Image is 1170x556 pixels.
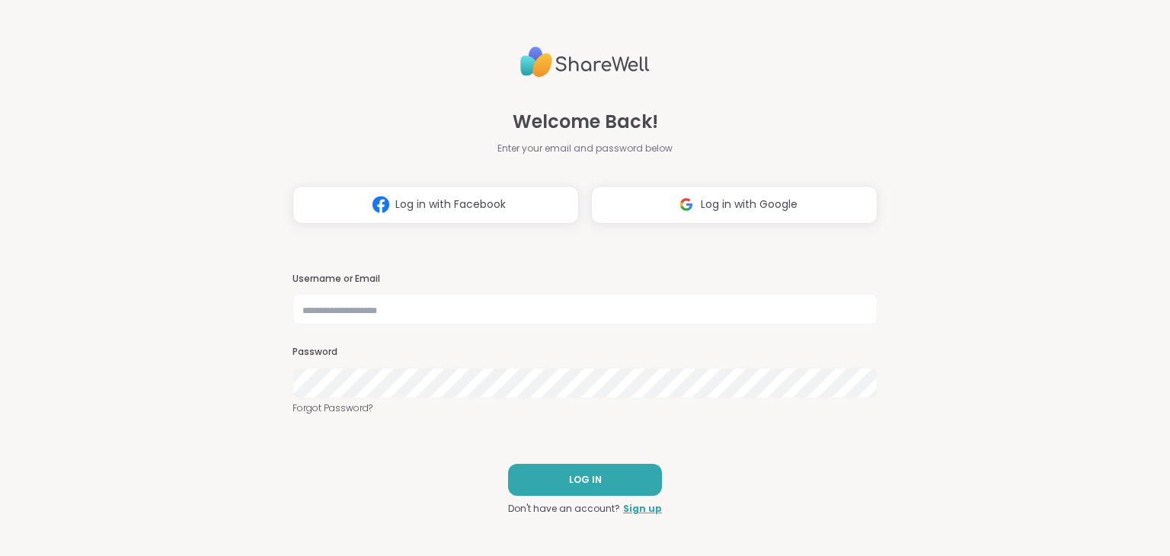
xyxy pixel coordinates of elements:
span: Don't have an account? [508,502,620,516]
img: ShareWell Logo [520,40,650,84]
span: Log in with Google [701,197,798,212]
span: Welcome Back! [513,108,658,136]
h3: Password [292,346,877,359]
a: Forgot Password? [292,401,877,415]
button: LOG IN [508,464,662,496]
h3: Username or Email [292,273,877,286]
img: ShareWell Logomark [366,190,395,219]
a: Sign up [623,502,662,516]
span: LOG IN [569,473,602,487]
span: Log in with Facebook [395,197,506,212]
img: ShareWell Logomark [672,190,701,219]
span: Enter your email and password below [497,142,673,155]
button: Log in with Google [591,186,877,224]
button: Log in with Facebook [292,186,579,224]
